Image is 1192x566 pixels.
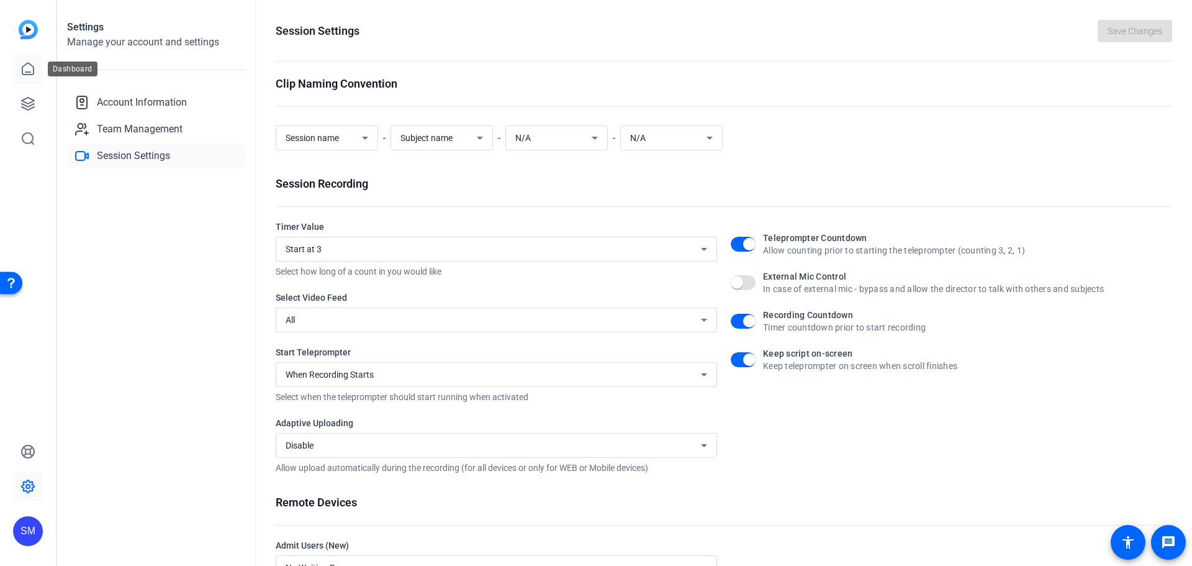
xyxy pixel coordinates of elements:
[276,539,717,552] div: Admit Users (New)
[67,117,245,142] a: Team Management
[19,20,38,39] img: blue-gradient.svg
[1161,535,1176,550] mat-icon: message
[763,232,1025,244] div: Teleprompter Countdown
[276,391,717,403] div: Select when the teleprompter should start running when activated
[286,370,374,380] span: When Recording Starts
[276,265,717,278] div: Select how long of a count in you would like
[276,221,717,233] div: Timer Value
[400,133,453,143] span: Subject name
[97,148,170,163] span: Session Settings
[97,122,183,137] span: Team Management
[276,75,1172,93] div: Clip Naming Convention
[763,321,926,334] div: Timer countdown prior to start recording
[763,360,957,372] div: Keep teleprompter on screen when scroll finishes
[276,346,717,358] div: Start Teleprompter
[763,270,1104,283] div: External Mic Control
[286,133,339,143] span: Session name
[67,20,245,35] h1: Settings
[48,62,97,76] div: Dashboard
[763,347,957,360] div: Keep script on-screen
[67,35,245,50] h2: Manage your account and settings
[67,144,245,168] a: Session Settings
[286,440,314,450] span: Disable
[493,132,505,144] span: -
[515,133,531,143] span: N/A
[286,244,322,254] span: Start at 3
[97,95,187,110] span: Account Information
[378,132,391,144] span: -
[276,291,717,304] div: Select Video Feed
[630,133,646,143] span: N/A
[763,283,1104,295] div: In case of external mic - bypass and allow the director to talk with others and subjects
[1121,535,1136,550] mat-icon: accessibility
[276,494,1172,511] div: Remote Devices
[276,417,717,429] div: Adaptive Uploading
[608,132,620,144] span: -
[286,315,295,325] span: All
[763,309,926,321] div: Recording Countdown
[763,244,1025,257] div: Allow counting prior to starting the teleprompter (counting 3, 2, 1)
[13,516,43,546] div: SM
[276,175,1172,193] div: Session Recording
[67,90,245,115] a: Account Information
[276,462,717,474] div: Allow upload automatically during the recording (for all devices or only for WEB or Mobile devices)
[276,22,359,40] h1: Session Settings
